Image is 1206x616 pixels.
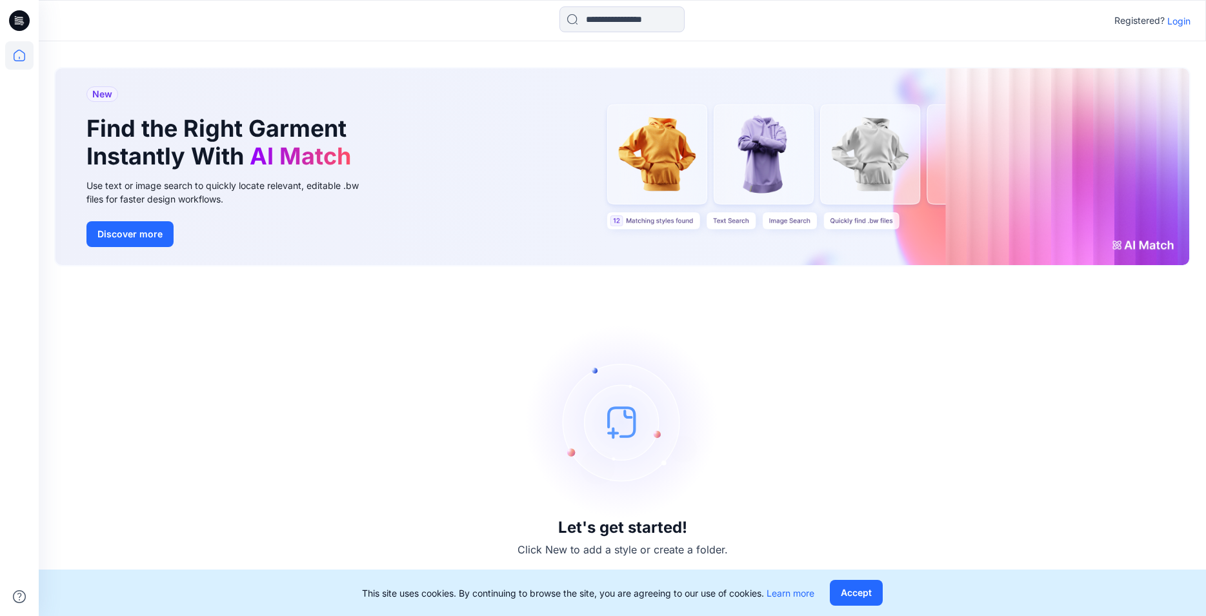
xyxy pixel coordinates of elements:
button: Accept [830,580,883,606]
h3: Let's get started! [558,519,687,537]
span: AI Match [250,142,351,170]
p: Registered? [1114,13,1165,28]
a: Learn more [767,588,814,599]
button: Discover more [86,221,174,247]
p: This site uses cookies. By continuing to browse the site, you are agreeing to our use of cookies. [362,586,814,600]
p: Click New to add a style or create a folder. [518,542,728,557]
p: Login [1167,14,1191,28]
div: Use text or image search to quickly locate relevant, editable .bw files for faster design workflows. [86,179,377,206]
h1: Find the Right Garment Instantly With [86,115,357,170]
span: New [92,86,112,102]
img: empty-state-image.svg [526,325,719,519]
